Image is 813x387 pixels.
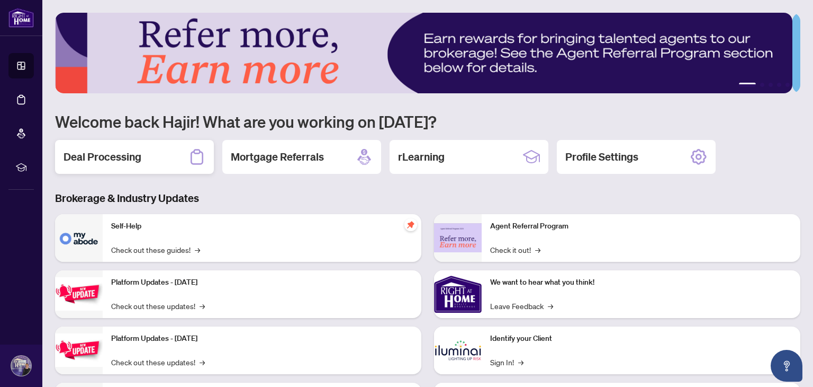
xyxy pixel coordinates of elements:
[398,149,445,164] h2: rLearning
[55,13,792,93] img: Slide 0
[548,300,553,312] span: →
[518,356,523,368] span: →
[55,333,103,367] img: Platform Updates - July 8, 2025
[565,149,638,164] h2: Profile Settings
[200,300,205,312] span: →
[111,277,413,288] p: Platform Updates - [DATE]
[490,333,792,345] p: Identify your Client
[434,327,482,374] img: Identify your Client
[200,356,205,368] span: →
[8,8,34,28] img: logo
[785,83,790,87] button: 5
[739,83,756,87] button: 1
[111,333,413,345] p: Platform Updates - [DATE]
[490,356,523,368] a: Sign In!→
[404,218,417,231] span: pushpin
[111,221,413,232] p: Self-Help
[55,277,103,311] img: Platform Updates - July 21, 2025
[231,149,324,164] h2: Mortgage Referrals
[769,83,773,87] button: 3
[434,270,482,318] img: We want to hear what you think!
[490,300,553,312] a: Leave Feedback→
[434,223,482,252] img: Agent Referral Program
[55,191,800,206] h3: Brokerage & Industry Updates
[535,244,540,256] span: →
[777,83,781,87] button: 4
[11,356,31,376] img: Profile Icon
[490,221,792,232] p: Agent Referral Program
[111,356,205,368] a: Check out these updates!→
[760,83,764,87] button: 2
[771,350,802,382] button: Open asap
[55,111,800,131] h1: Welcome back Hajir! What are you working on [DATE]?
[490,244,540,256] a: Check it out!→
[111,244,200,256] a: Check out these guides!→
[64,149,141,164] h2: Deal Processing
[490,277,792,288] p: We want to hear what you think!
[195,244,200,256] span: →
[55,214,103,262] img: Self-Help
[111,300,205,312] a: Check out these updates!→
